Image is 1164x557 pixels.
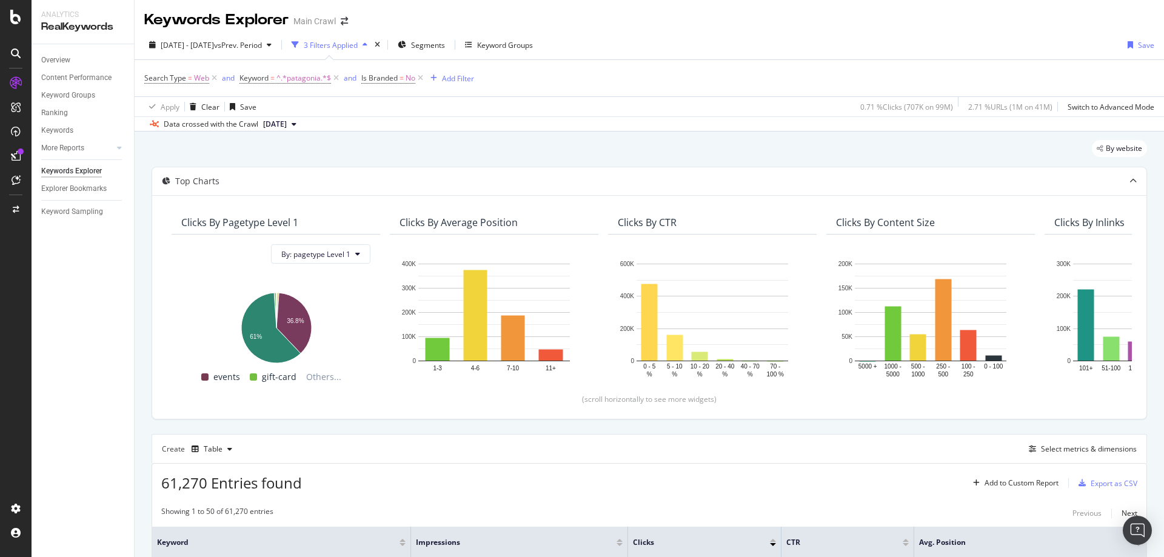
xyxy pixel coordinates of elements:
[287,35,372,55] button: 3 Filters Applied
[402,309,416,316] text: 200K
[41,89,95,102] div: Keyword Groups
[402,261,416,267] text: 400K
[836,258,1025,379] svg: A chart.
[963,371,974,378] text: 250
[361,73,398,83] span: Is Branded
[181,287,370,365] div: A chart.
[239,73,269,83] span: Keyword
[41,89,125,102] a: Keyword Groups
[647,371,652,378] text: %
[938,371,948,378] text: 500
[836,216,935,228] div: Clicks By Content Size
[1041,444,1137,454] div: Select metrics & dimensions
[194,70,209,87] span: Web
[204,445,222,453] div: Table
[968,473,1059,493] button: Add to Custom Report
[672,371,677,378] text: %
[885,363,901,370] text: 1000 -
[715,363,735,370] text: 20 - 40
[741,363,760,370] text: 40 - 70
[41,182,125,195] a: Explorer Bookmarks
[1072,508,1102,518] div: Previous
[41,124,125,137] a: Keywords
[250,334,262,341] text: 61%
[1067,358,1071,364] text: 0
[144,97,179,116] button: Apply
[157,537,381,548] span: Keyword
[41,124,73,137] div: Keywords
[1091,478,1137,489] div: Export as CSV
[841,333,852,340] text: 50K
[41,205,103,218] div: Keyword Sampling
[471,365,480,372] text: 4-6
[167,394,1132,404] div: (scroll horizontally to see more widgets)
[41,142,84,155] div: More Reports
[213,370,240,384] span: events
[304,40,358,50] div: 3 Filters Applied
[262,370,296,384] span: gift-card
[838,261,853,267] text: 200K
[344,72,356,84] button: and
[507,365,519,372] text: 7-10
[400,258,589,379] svg: A chart.
[426,71,474,85] button: Add Filter
[402,333,416,340] text: 100K
[281,249,350,259] span: By: pagetype Level 1
[372,39,383,51] div: times
[400,216,518,228] div: Clicks By Average Position
[1054,216,1125,228] div: Clicks By Inlinks
[416,537,598,548] span: Impressions
[697,371,703,378] text: %
[181,216,298,228] div: Clicks By pagetype Level 1
[41,182,107,195] div: Explorer Bookmarks
[433,365,442,372] text: 1-3
[1068,102,1154,112] div: Switch to Advanced Mode
[985,479,1059,487] div: Add to Custom Report
[41,142,113,155] a: More Reports
[442,73,474,84] div: Add Filter
[393,35,450,55] button: Segments
[225,97,256,116] button: Save
[1057,325,1071,332] text: 100K
[41,165,102,178] div: Keywords Explorer
[838,285,853,292] text: 150K
[41,10,124,20] div: Analytics
[911,363,925,370] text: 500 -
[411,40,445,50] span: Segments
[41,165,125,178] a: Keywords Explorer
[643,363,655,370] text: 0 - 5
[1072,506,1102,521] button: Previous
[1123,35,1154,55] button: Save
[1123,516,1152,545] div: Open Intercom Messenger
[41,54,125,67] a: Overview
[620,293,635,300] text: 400K
[630,358,634,364] text: 0
[1074,473,1137,493] button: Export as CSV
[161,40,214,50] span: [DATE] - [DATE]
[919,537,1117,548] span: Avg. Position
[301,370,346,384] span: Others...
[344,73,356,83] div: and
[144,10,289,30] div: Keywords Explorer
[1057,293,1071,300] text: 200K
[41,54,70,67] div: Overview
[412,358,416,364] text: 0
[175,175,219,187] div: Top Charts
[287,318,304,325] text: 36.8%
[222,73,235,83] div: and
[1102,365,1121,372] text: 51-100
[162,439,237,459] div: Create
[1092,140,1147,157] div: legacy label
[161,102,179,112] div: Apply
[164,119,258,130] div: Data crossed with the Crawl
[144,73,186,83] span: Search Type
[188,73,192,83] span: =
[546,365,556,372] text: 11+
[263,119,287,130] span: 2025 Jul. 31st
[1063,97,1154,116] button: Switch to Advanced Mode
[770,363,780,370] text: 70 -
[691,363,710,370] text: 10 - 20
[271,244,370,264] button: By: pagetype Level 1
